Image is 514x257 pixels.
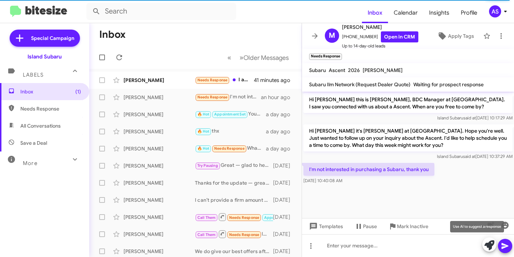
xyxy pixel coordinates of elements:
[363,67,403,73] span: [PERSON_NAME]
[223,50,236,65] button: Previous
[302,220,349,233] button: Templates
[266,128,296,135] div: a day ago
[303,178,342,183] span: [DATE] 10:40:08 AM
[273,248,296,255] div: [DATE]
[197,215,216,220] span: Call Them
[195,248,273,255] div: We do give our best offers after physically seeing the vehicle, when can you come in for a proper...
[124,128,195,135] div: [PERSON_NAME]
[342,42,418,50] span: Up to 14-day-old leads
[266,111,296,118] div: a day ago
[273,179,296,186] div: [DATE]
[264,215,296,220] span: Appointment Set
[214,146,245,151] span: Needs Response
[195,212,273,221] div: Inbound Call
[10,30,80,47] a: Special Campaign
[235,50,293,65] button: Next
[362,2,388,23] a: Inbox
[450,221,504,232] div: Use AI to suggest a response
[124,94,195,101] div: [PERSON_NAME]
[197,232,216,237] span: Call Them
[329,67,345,73] span: Ascent
[197,163,218,168] span: Try Pausing
[23,160,37,166] span: More
[197,95,228,99] span: Needs Response
[124,179,195,186] div: [PERSON_NAME]
[23,72,44,78] span: Labels
[243,54,289,62] span: Older Messages
[124,111,195,118] div: [PERSON_NAME]
[349,220,383,233] button: Pause
[342,31,418,42] span: [PHONE_NUMBER]
[229,215,259,220] span: Needs Response
[197,146,210,151] span: 🔥 Hot
[455,2,483,23] a: Profile
[124,162,195,169] div: [PERSON_NAME]
[20,122,61,129] span: All Conversations
[381,31,418,42] a: Open in CRM
[273,162,296,169] div: [DATE]
[303,124,513,151] p: Hi [PERSON_NAME] it's [PERSON_NAME] at [GEOGRAPHIC_DATA]. Hope you're well. Just wanted to follow...
[448,30,474,42] span: Apply Tags
[397,220,428,233] span: Mark Inactive
[195,76,254,84] div: I am waiting for Outback Hybrid.
[27,53,62,60] div: Island Subaru
[195,230,273,238] div: Inbound Call
[342,23,418,31] span: [PERSON_NAME]
[124,77,195,84] div: [PERSON_NAME]
[483,5,506,17] button: AS
[214,112,246,117] span: Appointment Set
[197,112,210,117] span: 🔥 Hot
[463,115,476,120] span: said at
[431,30,480,42] button: Apply Tags
[195,127,266,135] div: thx
[195,93,261,101] div: I'm not interested in purchasing a Subaru, thank you
[463,154,475,159] span: said at
[348,67,360,73] span: 2026
[309,67,326,73] span: Subaru
[20,105,81,112] span: Needs Response
[227,53,231,62] span: «
[273,196,296,204] div: [DATE]
[240,53,243,62] span: »
[254,77,296,84] div: 41 minutes ago
[195,161,273,170] div: Great — glad to hear! Shall I pencil you in for a tentative appointment [DATE]? What day/time wor...
[31,35,74,42] span: Special Campaign
[423,2,455,23] a: Insights
[197,78,228,82] span: Needs Response
[437,115,513,120] span: Island Subaru [DATE] 10:17:29 AM
[20,88,81,95] span: Inbox
[309,81,410,88] span: Subaru Ilm Network (Request Dealer Quote)
[223,50,293,65] nav: Page navigation example
[229,232,259,237] span: Needs Response
[388,2,423,23] a: Calendar
[329,30,335,41] span: M
[309,53,342,60] small: Needs Response
[195,179,273,186] div: Thanks for the update — great to know. Would you like me to schedule a visit for May to discuss n...
[266,145,296,152] div: a day ago
[437,154,513,159] span: Island Subaru [DATE] 10:37:29 AM
[303,163,434,176] p: I'm not interested in purchasing a Subaru, thank you
[489,5,501,17] div: AS
[273,214,296,221] div: [DATE]
[195,110,266,118] div: Your welcome!
[261,94,296,101] div: an hour ago
[195,144,266,153] div: What am I coming by about? 😊
[124,145,195,152] div: [PERSON_NAME]
[124,248,195,255] div: [PERSON_NAME]
[124,214,195,221] div: [PERSON_NAME]
[197,129,210,134] span: 🔥 Hot
[86,3,236,20] input: Search
[363,220,377,233] span: Pause
[124,196,195,204] div: [PERSON_NAME]
[308,220,343,233] span: Templates
[20,139,47,147] span: Save a Deal
[75,88,81,95] span: (1)
[195,196,273,204] div: I can’t provide a firm amount without first inspecting your Impreza. Are you available to stop by...
[383,220,434,233] button: Mark Inactive
[413,81,484,88] span: Waiting for prospect response
[273,231,296,238] div: [DATE]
